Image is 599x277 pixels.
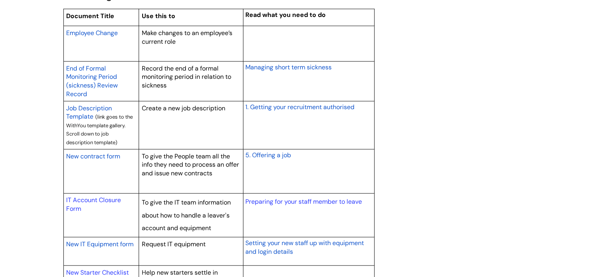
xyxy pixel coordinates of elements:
[245,150,291,160] a: 5. Offering a job
[66,151,120,161] a: New contract form
[142,29,232,46] span: Make changes to an employee’s current role
[66,29,118,37] span: Employee Change
[66,239,134,249] a: New IT Equipment form
[245,62,331,72] a: Managing short term sickness
[66,196,121,213] a: IT Account Closure Form
[245,102,354,112] a: 1. Getting your recruitment authorised
[142,268,218,277] span: Help new starters settle in
[245,238,363,256] a: Setting your new staff up with equipment and login details
[142,64,231,89] span: Record the end of a formal monitoring period in relation to sickness
[142,240,206,248] span: Request IT equipment
[142,104,225,112] span: Create a new job description
[66,240,134,248] span: New IT Equipment form
[66,64,118,98] span: End of Formal Monitoring Period (sickness) Review Record
[245,11,325,19] span: Read what you need to do
[245,151,291,159] span: 5. Offering a job
[66,104,112,121] span: Job Description Template
[142,152,239,177] span: To give the People team all the info they need to process an offer and issue new contracts
[142,12,175,20] span: Use this to
[245,63,331,71] span: Managing short term sickness
[245,197,362,206] a: Preparing for your staff member to leave
[66,12,114,20] span: Document Title
[66,152,120,160] span: New contract form
[245,103,354,111] span: 1. Getting your recruitment authorised
[66,103,112,121] a: Job Description Template
[66,113,133,146] span: (link goes to the WithYou template gallery. Scroll down to job description template)
[66,28,118,37] a: Employee Change
[245,239,363,256] span: Setting your new staff up with equipment and login details
[66,63,118,99] a: End of Formal Monitoring Period (sickness) Review Record
[142,198,231,232] span: To give the IT team information about how to handle a leaver's account and equipment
